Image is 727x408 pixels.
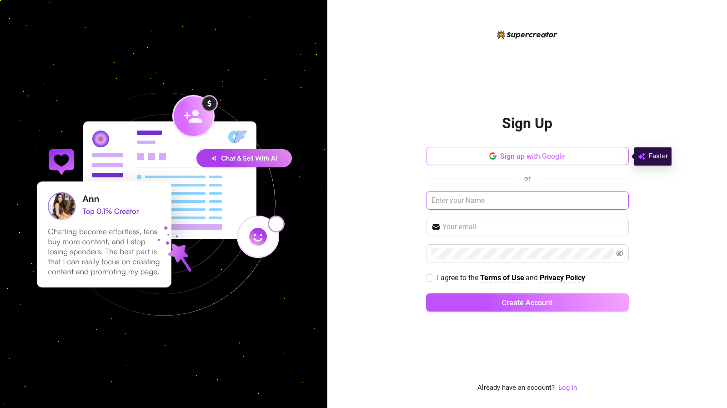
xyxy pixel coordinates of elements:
span: or [524,174,531,182]
span: Faster [649,151,668,162]
a: Log In [558,383,577,393]
input: Your email [442,222,623,232]
img: svg%3e [638,151,645,162]
strong: Terms of Use [480,273,524,282]
span: Create Account [502,298,552,307]
span: and [526,273,540,282]
a: Log In [558,383,577,392]
img: signup-background-D0MIrEPF.svg [6,47,321,362]
button: Sign up with Google [426,147,629,165]
input: Enter your Name [426,191,629,210]
a: Terms of Use [480,273,524,283]
span: I agree to the [437,273,480,282]
strong: Privacy Policy [540,273,585,282]
h2: Sign Up [502,114,552,133]
a: Privacy Policy [540,273,585,283]
span: eye-invisible [616,250,623,257]
span: Already have an account? [477,383,555,393]
span: Sign up with Google [500,152,565,161]
img: logo-BBDzfeDw.svg [497,30,557,39]
button: Create Account [426,293,629,312]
